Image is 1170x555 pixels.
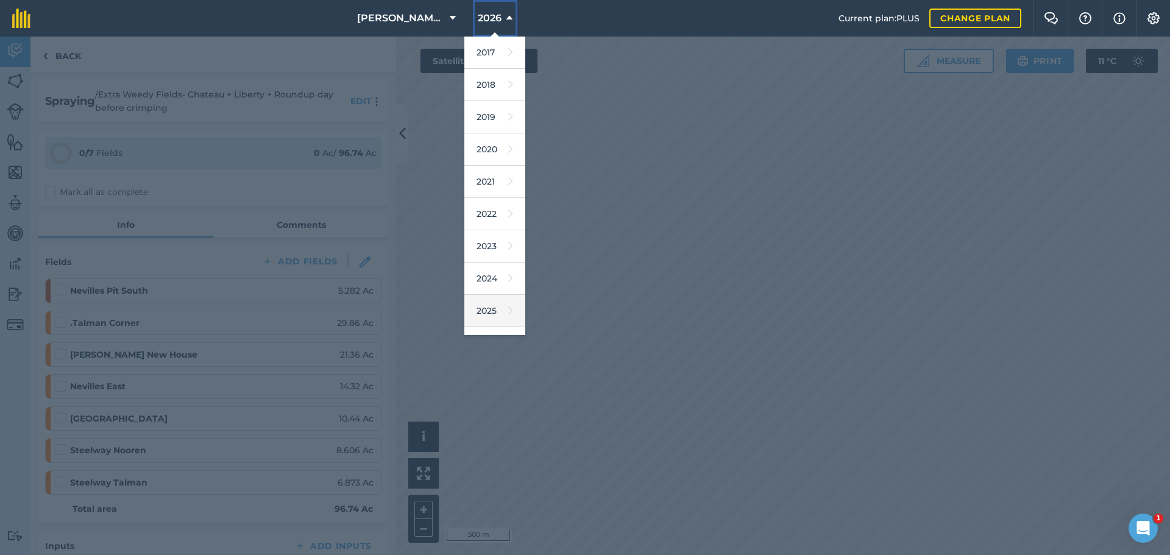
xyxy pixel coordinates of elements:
[464,230,525,263] a: 2023
[12,9,30,28] img: fieldmargin Logo
[464,37,525,69] a: 2017
[464,263,525,295] a: 2024
[1113,11,1126,26] img: svg+xml;base64,PHN2ZyB4bWxucz0iaHR0cDovL3d3dy53My5vcmcvMjAwMC9zdmciIHdpZHRoPSIxNyIgaGVpZ2h0PSIxNy...
[1078,12,1093,24] img: A question mark icon
[464,133,525,166] a: 2020
[929,9,1021,28] a: Change plan
[464,69,525,101] a: 2018
[1146,12,1161,24] img: A cog icon
[464,166,525,198] a: 2021
[1129,514,1158,543] iframe: Intercom live chat
[464,101,525,133] a: 2019
[357,11,445,26] span: [PERSON_NAME] Family Farms
[464,327,525,359] a: 2026
[478,11,502,26] span: 2026
[1154,514,1163,523] span: 1
[464,295,525,327] a: 2025
[838,12,920,25] span: Current plan : PLUS
[1044,12,1058,24] img: Two speech bubbles overlapping with the left bubble in the forefront
[464,198,525,230] a: 2022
